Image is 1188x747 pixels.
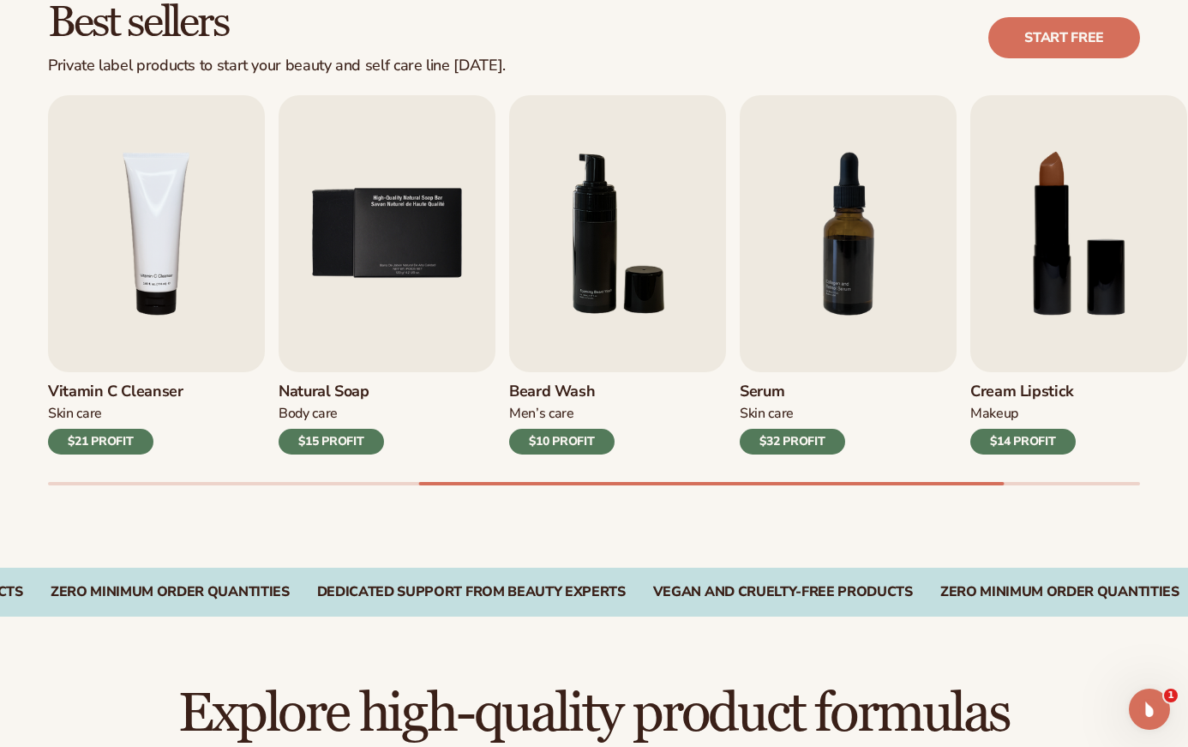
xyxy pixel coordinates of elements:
[279,95,495,455] a: 5 / 9
[970,429,1076,455] div: $14 PROFIT
[988,17,1140,58] a: Start free
[1129,689,1170,730] iframe: Intercom live chat
[1164,689,1178,702] span: 1
[51,584,290,600] div: ZERO MINIMUM ORDER QUANTITIES
[279,429,384,455] div: $15 PROFIT
[970,383,1076,401] h3: Cream Lipstick
[740,429,845,455] div: $32 PROFIT
[317,584,626,600] div: DEDICATED SUPPORT FROM BEAUTY EXPERTS
[509,383,615,401] h3: Beard Wash
[279,383,384,401] h3: Natural Soap
[48,57,506,75] div: Private label products to start your beauty and self care line [DATE].
[740,405,845,423] div: Skin Care
[48,95,265,455] a: 4 / 9
[509,95,726,455] a: 6 / 9
[940,584,1179,600] div: Zero Minimum Order QuantitieS
[48,1,506,46] h2: Best sellers
[48,429,153,455] div: $21 PROFIT
[279,405,384,423] div: Body Care
[970,95,1187,455] a: 8 / 9
[740,383,845,401] h3: Serum
[48,405,183,423] div: Skin Care
[740,95,957,455] a: 7 / 9
[48,685,1140,743] h2: Explore high-quality product formulas
[509,429,615,455] div: $10 PROFIT
[48,383,183,401] h3: Vitamin C Cleanser
[653,584,913,600] div: Vegan and Cruelty-Free Products
[970,405,1076,423] div: Makeup
[509,405,615,423] div: Men’s Care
